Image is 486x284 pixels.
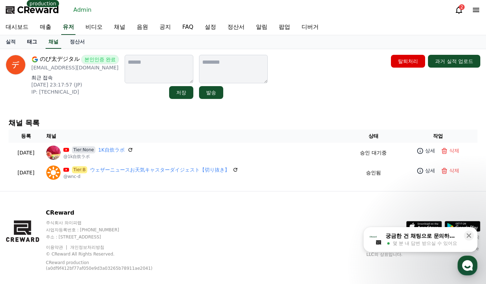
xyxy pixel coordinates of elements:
[34,20,57,35] a: 매출
[46,251,171,257] p: © CReward All Rights Reserved.
[46,234,171,240] p: 주소 : [STREET_ADDRESS]
[11,169,41,177] p: [DATE]
[425,147,435,154] p: 상세
[46,35,61,49] a: 채널
[222,20,250,35] a: 정산서
[110,236,119,241] span: 설정
[360,149,386,157] p: 승인 대기중
[65,236,74,242] span: 대화
[439,165,461,176] button: 삭제
[70,245,104,250] a: 개인정보처리방침
[398,130,477,143] th: 작업
[428,55,480,68] button: 과거 실적 업로드
[349,130,398,143] th: 상태
[2,225,47,243] a: 홈
[61,20,75,35] a: 유저
[199,20,222,35] a: 설정
[31,64,119,71] p: [EMAIL_ADDRESS][DOMAIN_NAME]
[80,20,108,35] a: 비디오
[63,174,238,179] p: @wnc-d
[21,35,43,49] a: 태그
[31,81,119,88] p: [DATE] 23:17:57 (JP)
[391,55,425,68] button: 탈퇴처리
[169,86,193,99] button: 저장
[6,55,26,75] img: profile image
[43,130,349,143] th: 채널
[46,209,171,217] p: CReward
[199,86,223,99] button: 발송
[108,20,131,35] a: 채널
[46,227,171,233] p: 사업자등록번호 : [PHONE_NUMBER]
[415,146,437,156] a: 상세
[250,20,273,35] a: 알림
[22,236,27,241] span: 홈
[459,4,465,10] div: 2
[273,20,296,35] a: 팝업
[81,55,119,64] span: 본인인증 완료
[455,6,463,14] a: 2
[6,4,59,16] a: CReward
[98,146,125,154] a: 1K自炊ラボ
[31,74,119,81] p: 최근 접속
[17,4,59,16] span: CReward
[47,225,92,243] a: 대화
[11,149,41,157] p: [DATE]
[439,146,461,156] button: 삭제
[154,20,177,35] a: 공지
[449,167,459,174] p: 삭제
[63,154,133,159] p: @1k自炊ラボ
[415,165,437,176] a: 상세
[92,225,137,243] a: 설정
[9,130,43,143] th: 등록
[46,245,68,250] a: 이용약관
[64,35,90,49] a: 정산서
[46,220,171,226] p: 주식회사 와이피랩
[70,4,94,16] a: Admin
[9,119,477,127] h4: 채널 목록
[46,165,61,180] img: ウェザーニュースお天気キャスターダイジェスト【切り抜き】
[46,146,61,160] img: 1K自炊ラボ
[31,88,119,95] p: IP: [TECHNICAL_ID]
[296,20,324,35] a: 디버거
[425,167,435,174] p: 상세
[72,146,95,153] span: Tier:None
[40,55,80,64] span: のび太デジタル
[72,166,87,173] span: Tier:B
[449,147,459,154] p: 삭제
[177,20,199,35] a: FAQ
[90,166,230,174] a: ウェザーニュースお天気キャスターダイジェスト【切り抜き】
[46,260,160,271] p: CReward production (a0df9f412bf77af050e9d3a03265b78911ae2041)
[131,20,154,35] a: 음원
[366,169,381,177] p: 승인됨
